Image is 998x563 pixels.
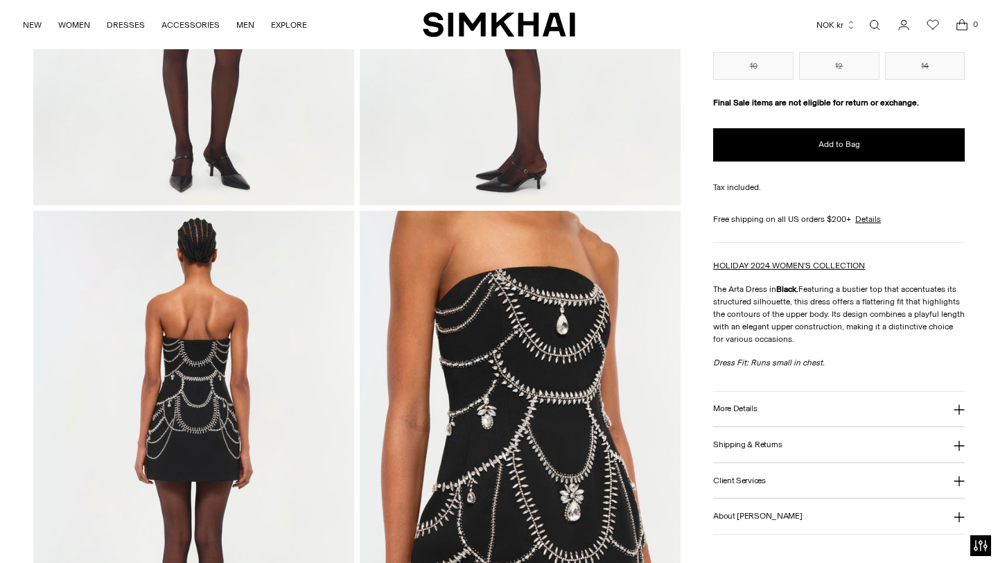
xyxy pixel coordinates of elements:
strong: Black. [776,284,798,294]
span: 0 [969,18,981,31]
div: Tax included. [713,181,965,193]
a: ACCESSORIES [161,10,220,40]
button: Shipping & Returns [713,427,965,462]
button: NOK kr [816,10,856,40]
a: Details [855,213,881,225]
em: Dress Fit: Runs small in chest. [713,358,825,367]
button: 10 [713,52,794,80]
h3: Client Services [713,476,766,485]
a: WOMEN [58,10,90,40]
button: 12 [799,52,879,80]
span: Add to Bag [818,139,860,150]
a: DRESSES [107,10,145,40]
button: More Details [713,392,965,427]
button: Add to Bag [713,128,965,162]
a: Wishlist [919,11,947,39]
a: Open search modal [861,11,888,39]
button: Client Services [713,463,965,499]
a: MEN [236,10,254,40]
div: Free shipping on all US orders $200+ [713,213,965,225]
h3: About [PERSON_NAME] [713,512,802,521]
a: EXPLORE [271,10,307,40]
a: SIMKHAI [423,11,575,38]
p: The Arta Dress in Featuring a bustier top that accentuates its structured silhouette, this dress ... [713,283,965,345]
a: HOLIDAY 2024 WOMEN'S COLLECTION [713,261,865,270]
a: Go to the account page [890,11,918,39]
a: NEW [23,10,42,40]
h3: More Details [713,404,757,413]
strong: Final Sale items are not eligible for return or exchange. [713,98,919,107]
button: 14 [885,52,965,80]
button: About [PERSON_NAME] [713,499,965,534]
a: Open cart modal [948,11,976,39]
h3: Shipping & Returns [713,440,782,449]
